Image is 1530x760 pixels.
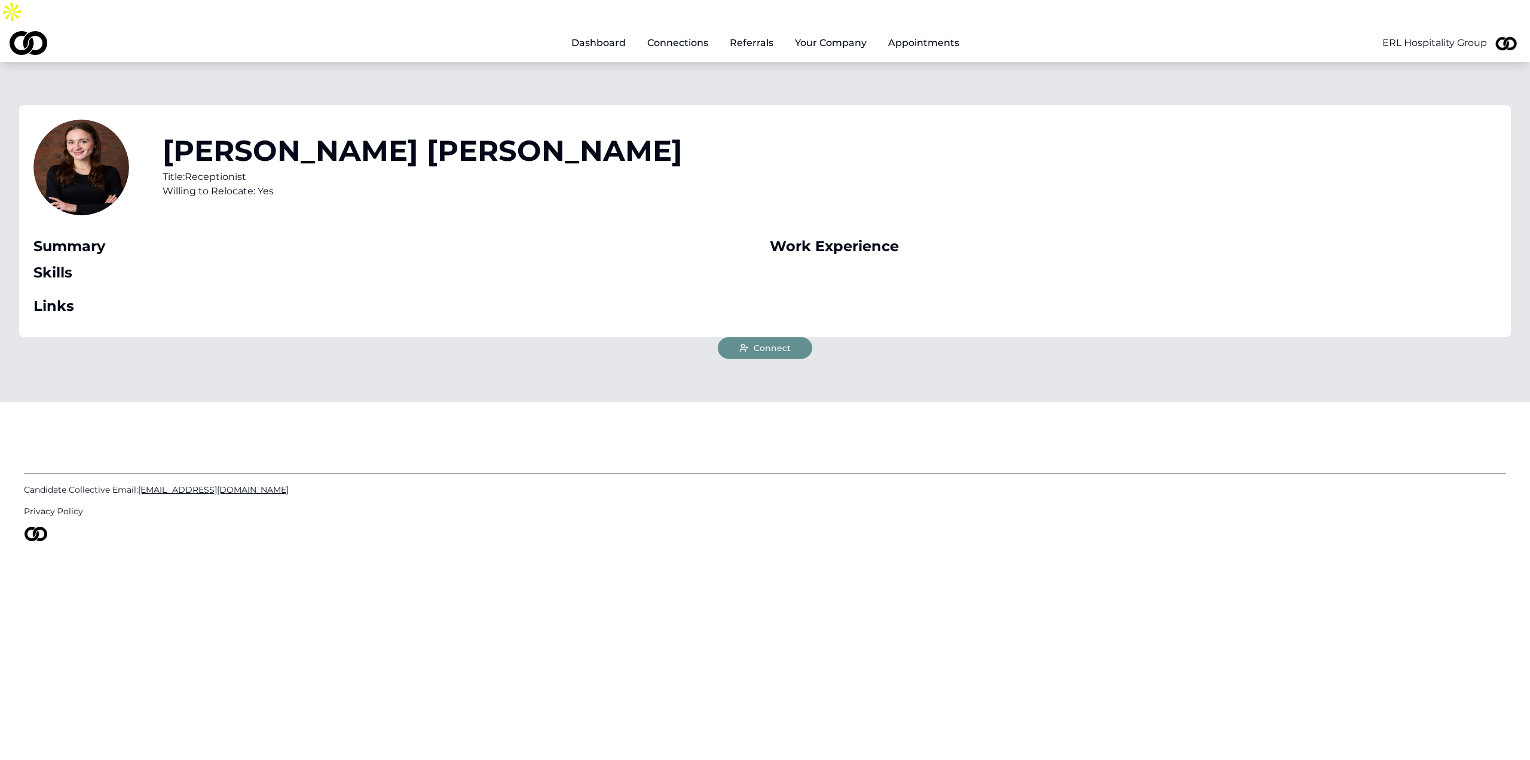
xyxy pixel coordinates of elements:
[24,484,1506,496] a: Candidate Collective Email:[EMAIL_ADDRESS][DOMAIN_NAME]
[1492,29,1520,57] img: 126d1970-4131-4eca-9e04-994076d8ae71-2-profile_picture.jpeg
[10,31,47,55] img: logo
[770,237,1497,256] div: Work Experience
[718,337,812,359] button: Connect
[562,31,969,55] nav: Main
[138,484,289,495] span: [EMAIL_ADDRESS][DOMAIN_NAME]
[163,136,683,165] h1: [PERSON_NAME] [PERSON_NAME]
[785,31,876,55] button: Your Company
[638,31,718,55] a: Connections
[33,120,129,215] img: a3e9e7d0-9ec7-4c7e-8ab4-8dd0418d6fb6-IMG_3880-profile_picture.jpg
[24,505,1506,517] a: Privacy Policy
[33,237,760,256] div: Summary
[720,31,783,55] a: Referrals
[754,342,791,354] span: Connect
[163,184,683,199] div: Willing to Relocate: Yes
[1382,36,1487,50] button: ERL Hospitality Group
[879,31,969,55] a: Appointments
[24,527,48,541] img: logo
[33,297,760,316] div: Links
[163,170,683,184] div: Title: Receptionist
[33,263,760,282] div: Skills
[562,31,635,55] a: Dashboard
